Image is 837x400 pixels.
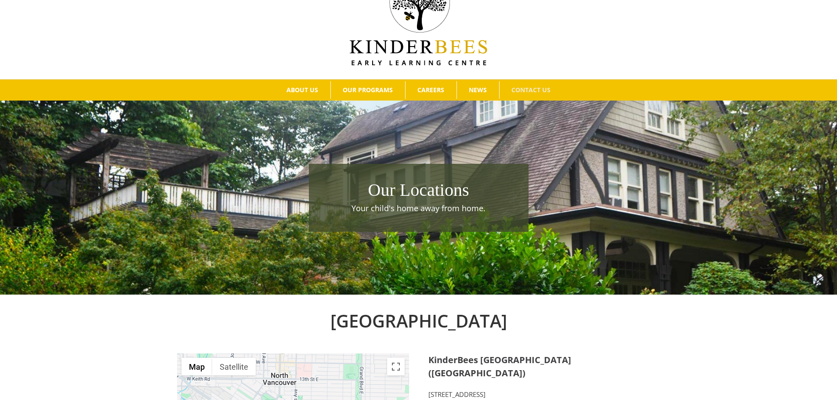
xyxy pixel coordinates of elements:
span: NEWS [469,87,487,93]
strong: KinderBees [GEOGRAPHIC_DATA] ([GEOGRAPHIC_DATA]) [428,354,571,379]
span: OUR PROGRAMS [343,87,393,93]
a: CAREERS [406,81,457,99]
a: ABOUT US [275,81,330,99]
span: CONTACT US [511,87,551,93]
button: Show satellite imagery [212,358,256,375]
h1: Our Locations [313,178,524,202]
p: Your child's home away from home. [313,202,524,214]
h2: [GEOGRAPHIC_DATA] [177,308,660,334]
span: ABOUT US [286,87,318,93]
button: Show street map [181,358,212,375]
a: OUR PROGRAMS [331,81,405,99]
nav: Main Menu [13,79,824,101]
a: CONTACT US [500,81,563,99]
a: NEWS [457,81,499,99]
span: CAREERS [417,87,444,93]
button: Toggle fullscreen view [387,358,405,375]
